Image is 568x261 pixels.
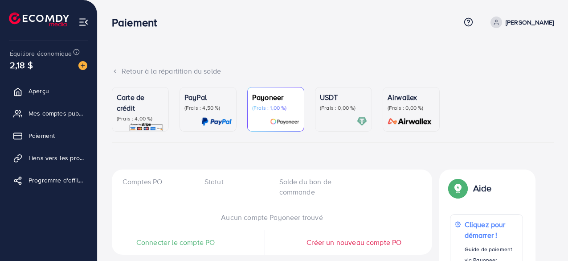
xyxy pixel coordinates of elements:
[123,177,163,186] font: Comptes PO
[112,15,157,30] font: Paiement
[320,92,338,102] font: USDT
[29,87,49,95] font: Aperçu
[204,177,224,186] font: Statut
[279,177,331,197] font: Solde du bon de commande
[385,116,435,127] img: carte
[29,131,55,140] font: Paiement
[388,104,424,112] font: (Frais : 0,00 %)
[78,61,87,70] img: image
[465,220,506,240] font: Cliquez pour démarrer !
[10,58,33,71] font: 2,18 $
[388,92,417,102] font: Airwallex
[357,116,367,127] img: carte
[252,92,283,102] font: Payoneer
[7,104,90,122] a: Mes comptes publicitaires
[184,104,221,112] font: (Frais : 4,50 %)
[450,180,466,196] img: Guide contextuel
[136,237,215,247] font: Connecter le compte PO
[270,116,299,127] img: carte
[129,122,164,133] img: carte
[7,127,90,145] a: Paiement
[530,221,561,254] iframe: Chat
[7,149,90,167] a: Liens vers les produits
[506,18,554,27] font: [PERSON_NAME]
[184,92,207,102] font: PayPal
[117,92,144,113] font: Carte de crédit
[117,115,153,122] font: (Frais : 4,00 %)
[29,176,94,185] font: Programme d'affiliation
[473,182,492,195] font: Aide
[487,17,554,28] a: [PERSON_NAME]
[122,66,221,76] font: Retour à la répartition du solde
[29,153,94,162] font: Liens vers les produits
[9,12,69,26] img: logo
[306,237,401,247] font: Créer un nouveau compte PO
[221,212,323,222] font: Aucun compte Payoneer trouvé
[7,171,90,189] a: Programme d'affiliation
[78,17,89,27] img: menu
[252,104,287,112] font: (Frais : 1,00 %)
[29,109,103,118] font: Mes comptes publicitaires
[201,116,232,127] img: carte
[320,104,356,112] font: (Frais : 0,00 %)
[10,49,72,58] font: Équilibre économique
[7,82,90,100] a: Aperçu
